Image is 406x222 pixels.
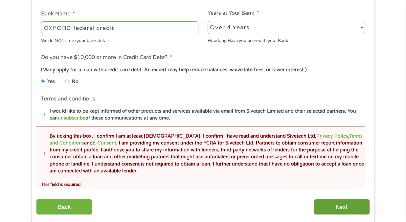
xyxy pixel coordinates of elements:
[72,78,79,85] label: No
[36,199,92,215] input: Back
[316,133,348,139] a: Privacy Policy
[93,140,116,146] a: E-Consent
[208,10,259,17] label: Years at Your Bank
[47,78,55,85] label: Yes
[58,115,85,121] a: unsubscribe
[41,11,75,17] label: Bank Name
[41,179,365,188] div: This field is required.
[208,35,365,44] div: How long Have you been with your Bank
[41,35,198,44] div: We do NOT store your bank details!
[50,133,363,146] a: Terms and Conditions
[45,133,367,175] label: By ticking this box, I confirm I am at least [DEMOGRAPHIC_DATA]. I confirm I have read and unders...
[41,66,365,74] div: (Many apply for a loan with credit card debt. An expert may help reduce balances, waive late fees...
[41,54,172,61] label: Do you have $10,000 or more in Credit Card Debt?
[314,199,370,215] input: Next
[41,96,95,102] label: Terms and conditions
[45,108,367,122] label: I would like to be kept informed of other products and services available via email from Sivetech...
